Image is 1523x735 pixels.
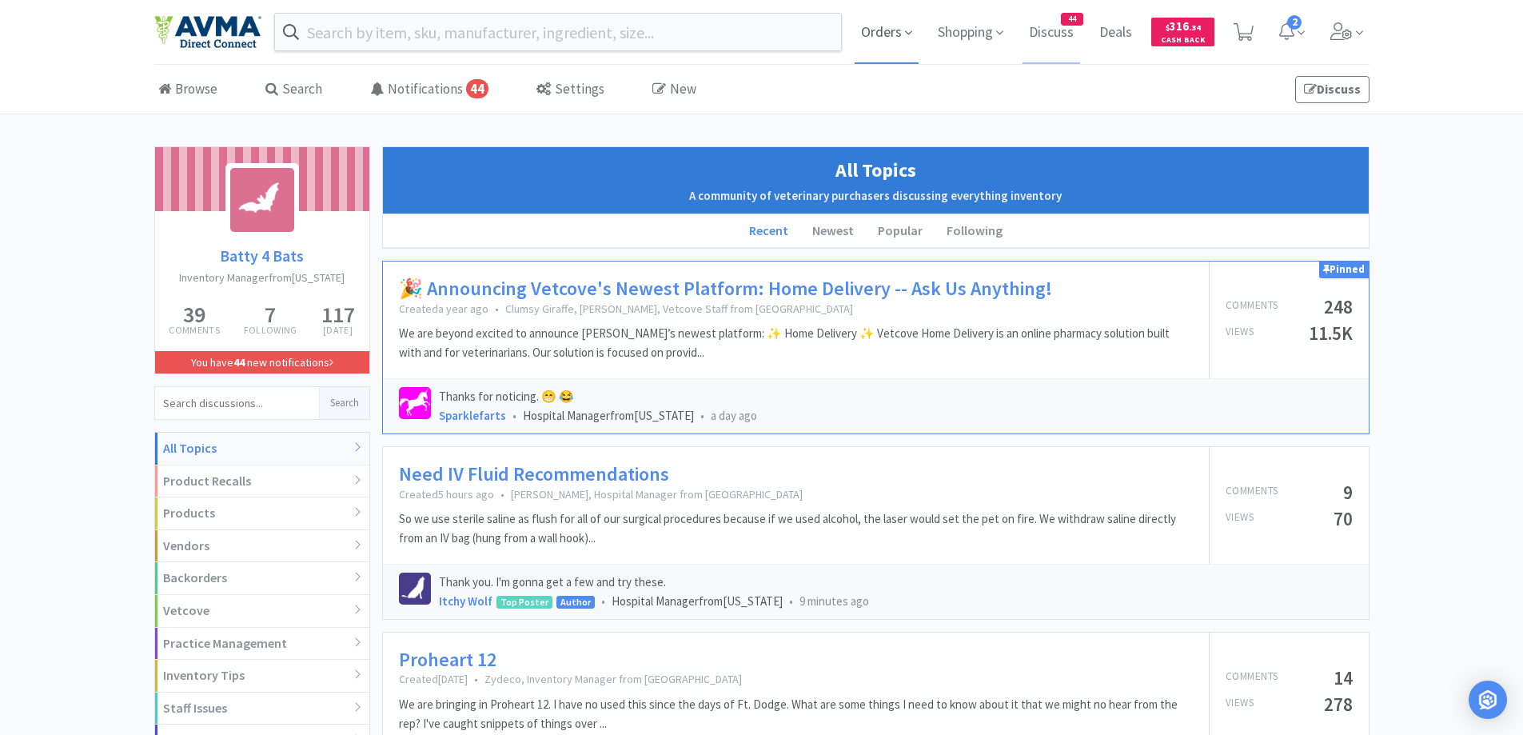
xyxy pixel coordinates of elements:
[155,595,369,628] div: Vetcove
[799,593,869,609] span: 9 minutes ago
[1469,681,1507,719] div: Open Intercom Messenger
[439,573,1353,592] p: Thank you. I'm gonna get a few and try these.
[1161,36,1205,46] span: Cash Back
[1226,669,1278,687] p: Comments
[155,530,369,563] div: Vendors
[789,593,793,609] span: •
[399,509,1193,548] p: So we use sterile saline as flush for all of our surgical procedures because if we used alcohol, ...
[261,66,326,114] a: Search
[1334,509,1353,528] h5: 70
[866,214,935,248] li: Popular
[495,302,499,316] span: •
[1226,509,1254,528] p: Views
[1166,18,1201,34] span: 316
[1093,26,1138,40] a: Deals
[1166,22,1170,33] span: $
[399,695,1193,733] p: We are bringing in Proheart 12. I have no used this since the days of Ft. Dodge. What are some th...
[155,497,369,530] div: Products
[1319,262,1369,278] div: Pinned
[399,302,1193,316] p: Created a year ago Clumsy Giraffe, [PERSON_NAME], Vetcove Staff from [GEOGRAPHIC_DATA]
[399,672,1193,686] p: Created [DATE] Zydeco, Inventory Manager from [GEOGRAPHIC_DATA]
[1343,483,1353,501] h5: 9
[1324,298,1353,316] h5: 248
[155,433,369,465] div: All Topics
[601,593,605,609] span: •
[155,693,369,725] div: Staff Issues
[275,14,842,50] input: Search by item, sku, manufacturer, ingredient, size...
[155,387,319,419] input: Search discussions...
[1287,15,1302,30] span: 2
[1226,324,1254,342] p: Views
[169,303,219,326] h5: 39
[321,303,355,326] h5: 117
[1062,14,1082,25] span: 44
[439,593,492,609] a: Itchy Wolf
[366,66,492,114] a: Notifications44
[233,355,245,369] strong: 44
[1023,26,1080,40] a: Discuss44
[532,66,608,114] a: Settings
[321,326,355,335] p: [DATE]
[391,155,1361,186] h1: All Topics
[169,326,219,335] p: Comments
[700,408,704,423] span: •
[319,387,369,419] button: Search
[557,597,594,608] span: Author
[1226,695,1254,713] p: Views
[399,487,1193,501] p: Created 5 hours ago [PERSON_NAME], Hospital Manager from [GEOGRAPHIC_DATA]
[154,66,221,114] a: Browse
[155,243,369,269] a: Batty 4 Bats
[154,15,261,49] img: e4e33dab9f054f5782a47901c742baa9_102.png
[1295,76,1370,103] a: Discuss
[155,628,369,661] div: Practice Management
[512,408,516,423] span: •
[648,66,700,114] a: New
[1309,324,1353,342] h5: 11.5K
[399,463,669,486] a: Need IV Fluid Recommendations
[474,672,478,686] span: •
[935,214,1015,248] li: Following
[800,214,866,248] li: Newest
[399,649,496,672] a: Proheart 12
[439,387,1353,406] p: Thanks for noticing. 😁 😂
[497,597,552,608] span: Top Poster
[737,214,800,248] li: Recent
[1151,10,1214,54] a: $316.34Cash Back
[1189,22,1201,33] span: . 34
[155,351,369,373] a: You have44 new notifications
[439,406,1353,425] div: Hospital Manager from [US_STATE]
[439,592,1353,611] div: Hospital Manager from [US_STATE]
[1226,483,1278,501] p: Comments
[1324,695,1353,713] h5: 278
[1226,298,1278,316] p: Comments
[155,269,369,286] h2: Inventory Manager from [US_STATE]
[500,487,504,501] span: •
[244,326,297,335] p: Following
[155,660,369,693] div: Inventory Tips
[155,562,369,595] div: Backorders
[399,324,1193,362] p: We are beyond excited to announce [PERSON_NAME]’s newest platform: ✨ Home Delivery ✨ Vetcove Home...
[1334,669,1353,687] h5: 14
[391,186,1361,206] h2: A community of veterinary purchasers discussing everything inventory
[155,465,369,498] div: Product Recalls
[399,278,1052,301] a: 🎉 Announcing Vetcove's Newest Platform: Home Delivery -- Ask Us Anything!
[439,408,506,423] a: Sparklefarts
[466,79,488,98] span: 44
[711,408,757,423] span: a day ago
[244,303,297,326] h5: 7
